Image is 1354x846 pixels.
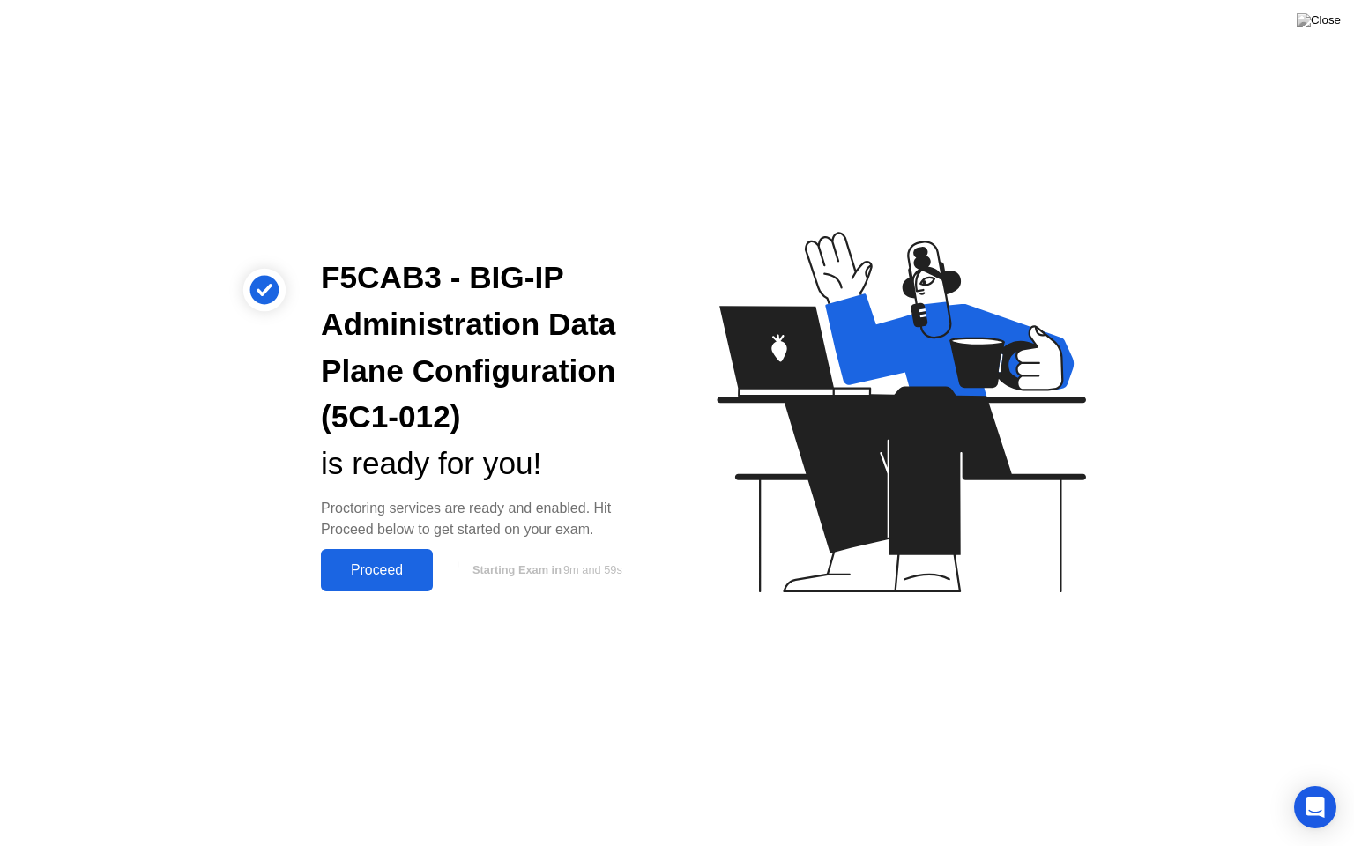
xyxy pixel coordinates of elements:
div: Open Intercom Messenger [1294,786,1336,828]
span: 9m and 59s [563,563,622,576]
button: Proceed [321,549,433,591]
div: is ready for you! [321,441,649,487]
img: Close [1297,13,1341,27]
button: Starting Exam in9m and 59s [442,553,649,587]
div: Proceed [326,562,428,578]
div: F5CAB3 - BIG-IP Administration Data Plane Configuration (5C1-012) [321,255,649,441]
div: Proctoring services are ready and enabled. Hit Proceed below to get started on your exam. [321,498,649,540]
